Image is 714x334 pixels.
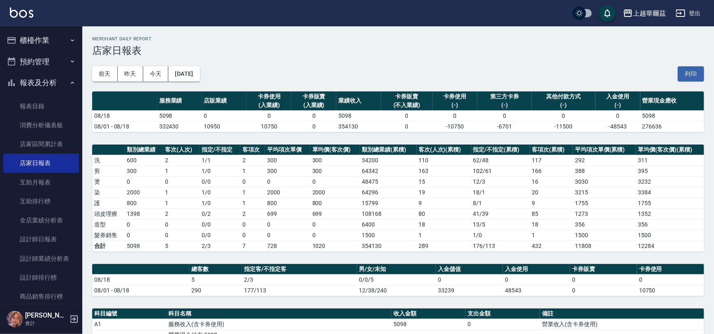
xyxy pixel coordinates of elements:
td: 289 [416,241,471,251]
td: 0 [247,110,291,121]
td: 1755 [573,198,636,208]
td: 1 / 0 [200,187,240,198]
td: 48543 [503,285,570,296]
td: 1 [416,230,471,241]
td: 300 [265,166,310,176]
div: (-) [435,101,475,110]
td: 80 [416,208,471,219]
th: 男/女/未知 [357,264,436,275]
div: 上越華爾茲 [633,8,666,19]
th: 入金儲值 [436,264,503,275]
td: 9 [416,198,471,208]
td: 0 [125,230,163,241]
td: 300 [125,166,163,176]
td: 699 [310,208,360,219]
td: 08/01 - 08/18 [92,285,189,296]
td: 0 [265,219,310,230]
td: -11500 [532,121,595,132]
td: 102 / 61 [471,166,530,176]
td: -6701 [477,121,532,132]
a: 商品銷售排行榜 [3,287,79,306]
td: 0 [291,110,336,121]
div: 第三方卡券 [479,92,530,101]
td: 0 / 2 [200,208,240,219]
td: 332430 [157,121,202,132]
td: 64342 [360,166,416,176]
div: (入業績) [249,101,289,110]
table: a dense table [92,91,704,132]
td: 服務收入(含卡券使用) [167,319,391,329]
td: 0 [310,176,360,187]
td: 1 / 0 [471,230,530,241]
td: 600 [125,155,163,166]
a: 設計師業績分析表 [3,249,79,268]
td: 頭皮理療 [92,208,125,219]
td: 合計 [92,241,125,251]
td: 2 [240,155,265,166]
button: 登出 [672,6,704,21]
td: 388 [573,166,636,176]
a: 店家日報表 [3,154,79,173]
td: 354130 [360,241,416,251]
td: 1 [240,187,265,198]
td: 2/3 [242,274,357,285]
td: 108168 [360,208,416,219]
td: 1398 [125,208,163,219]
td: 08/18 [92,110,157,121]
td: 15 [416,176,471,187]
td: 2000 [310,187,360,198]
td: 18 [416,219,471,230]
th: 服務業績 [157,91,202,111]
td: 728 [265,241,310,251]
th: 指定/不指定 [200,145,240,155]
td: 3384 [636,187,704,198]
td: 800 [265,198,310,208]
h2: Merchant Daily Report [92,36,704,42]
td: 5098 [336,110,381,121]
td: 0 [381,110,433,121]
td: 0 [436,274,503,285]
td: 0 / 0 [200,176,240,187]
th: 支出金額 [465,308,540,319]
td: 13 / 5 [471,219,530,230]
td: 1 [530,230,573,241]
td: 0 [125,176,163,187]
td: 395 [636,166,704,176]
div: 其他付款方式 [534,92,593,101]
td: 0 [163,176,200,187]
a: 互助排行榜 [3,192,79,211]
td: 64296 [360,187,416,198]
div: (-) [479,101,530,110]
td: 0 [125,219,163,230]
td: 2000 [265,187,310,198]
button: 今天 [143,66,169,82]
h3: 店家日報表 [92,45,704,56]
td: 311 [636,155,704,166]
td: 3030 [573,176,636,187]
td: 0 [477,110,532,121]
th: 科目編號 [92,308,167,319]
td: 燙 [92,176,125,187]
td: 洗 [92,155,125,166]
th: 店販業績 [202,91,247,111]
td: 19 [416,187,471,198]
td: 0 [240,230,265,241]
a: 設計師日報表 [3,230,79,249]
th: 指定客/不指定客 [242,264,357,275]
a: 互助月報表 [3,173,79,192]
td: 177/113 [242,285,357,296]
th: 卡券使用 [637,264,704,275]
td: 0 [570,285,637,296]
h5: [PERSON_NAME] [25,311,67,320]
p: 會計 [25,320,67,327]
td: 11808 [573,241,636,251]
td: 0 [503,274,570,285]
div: (不入業績) [383,101,430,110]
td: 0 [310,230,360,241]
td: 85 [530,208,573,219]
td: 2000 [125,187,163,198]
a: 報表目錄 [3,97,79,116]
td: 1500 [573,230,636,241]
td: 營業收入(含卡券使用) [540,319,704,329]
td: 12 / 3 [471,176,530,187]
